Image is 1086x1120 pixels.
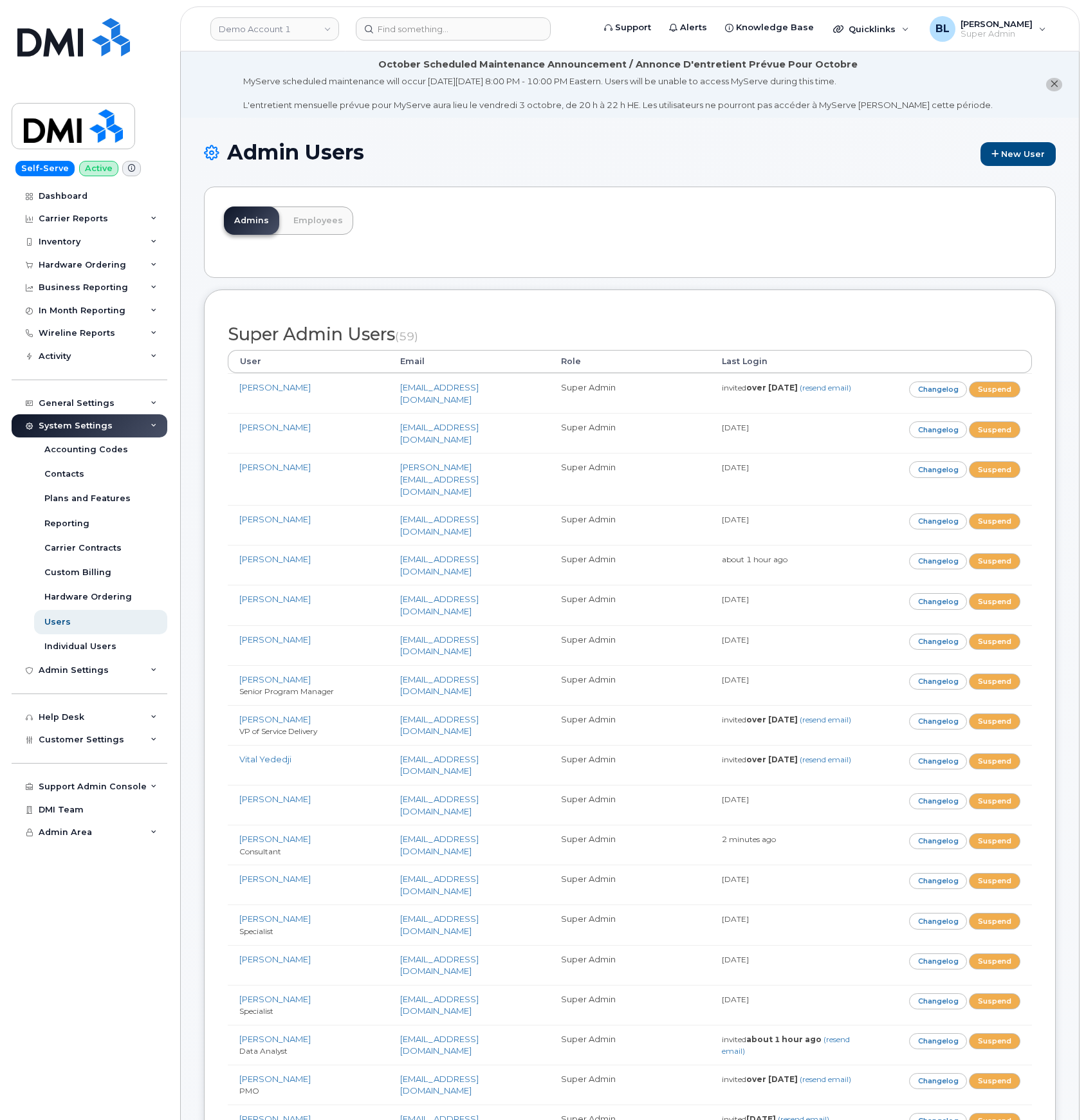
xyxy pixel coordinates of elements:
[400,794,479,816] a: [EMAIL_ADDRESS][DOMAIN_NAME]
[722,955,749,964] small: [DATE]
[969,421,1020,437] a: Suspend
[239,422,311,432] a: [PERSON_NAME]
[239,554,311,564] a: [PERSON_NAME]
[549,505,710,545] td: Super Admin
[400,714,479,737] a: [EMAIL_ADDRESS][DOMAIN_NAME]
[224,207,279,235] a: Admins
[722,383,851,392] small: invited
[722,914,749,924] small: [DATE]
[549,825,710,865] td: Super Admin
[239,1006,273,1016] small: Specialist
[400,462,479,496] a: [PERSON_NAME][EMAIL_ADDRESS][DOMAIN_NAME]
[400,1034,479,1056] a: [EMAIL_ADDRESS][DOMAIN_NAME]
[239,847,281,856] small: Consultant
[909,381,968,398] a: Changelog
[239,794,311,804] a: [PERSON_NAME]
[549,1025,710,1065] td: Super Admin
[722,755,851,764] small: invited
[909,1033,968,1049] a: Changelog
[549,413,710,453] td: Super Admin
[549,865,710,904] td: Super Admin
[969,513,1020,529] a: Suspend
[239,726,317,736] small: VP of Service Delivery
[909,553,968,569] a: Changelog
[549,585,710,625] td: Super Admin
[909,1073,968,1089] a: Changelog
[378,58,858,71] div: October Scheduled Maintenance Announcement / Annonce D'entretient Prévue Pour Octobre
[909,833,968,849] a: Changelog
[549,785,710,825] td: Super Admin
[746,755,798,764] strong: over [DATE]
[389,350,549,373] th: Email
[722,423,749,432] small: [DATE]
[239,926,273,936] small: Specialist
[549,904,710,944] td: Super Admin
[969,461,1020,477] a: Suspend
[800,1074,851,1084] a: (resend email)
[969,553,1020,569] a: Suspend
[239,674,311,684] a: [PERSON_NAME]
[243,75,993,111] div: MyServe scheduled maintenance will occur [DATE][DATE] 8:00 PM - 10:00 PM Eastern. Users will be u...
[549,705,710,745] td: Super Admin
[969,753,1020,769] a: Suspend
[549,1065,710,1105] td: Super Admin
[722,463,749,472] small: [DATE]
[909,513,968,529] a: Changelog
[549,350,710,373] th: Role
[549,745,710,785] td: Super Admin
[400,594,479,616] a: [EMAIL_ADDRESS][DOMAIN_NAME]
[746,1034,822,1044] strong: about 1 hour ago
[969,953,1020,969] a: Suspend
[400,994,479,1016] a: [EMAIL_ADDRESS][DOMAIN_NAME]
[969,1033,1020,1049] a: Suspend
[909,674,968,690] a: Changelog
[395,329,418,343] small: (59)
[722,635,749,645] small: [DATE]
[969,1073,1020,1089] a: Suspend
[722,834,776,844] small: 2 minutes ago
[400,874,479,896] a: [EMAIL_ADDRESS][DOMAIN_NAME]
[239,1086,259,1096] small: PMO
[400,382,479,405] a: [EMAIL_ADDRESS][DOMAIN_NAME]
[239,714,311,724] a: [PERSON_NAME]
[710,350,871,373] th: Last Login
[969,381,1020,398] a: Suspend
[549,945,710,985] td: Super Admin
[1046,78,1062,91] button: close notification
[400,422,479,445] a: [EMAIL_ADDRESS][DOMAIN_NAME]
[800,755,851,764] a: (resend email)
[722,995,749,1004] small: [DATE]
[909,793,968,809] a: Changelog
[909,713,968,730] a: Changelog
[239,514,311,524] a: [PERSON_NAME]
[969,913,1020,929] a: Suspend
[228,350,389,373] th: User
[722,1074,851,1084] small: invited
[722,675,749,684] small: [DATE]
[549,985,710,1025] td: Super Admin
[722,515,749,524] small: [DATE]
[722,594,749,604] small: [DATE]
[400,634,479,657] a: [EMAIL_ADDRESS][DOMAIN_NAME]
[722,1034,850,1056] small: invited
[969,713,1020,730] a: Suspend
[239,594,311,604] a: [PERSON_NAME]
[722,555,787,564] small: about 1 hour ago
[800,715,851,724] a: (resend email)
[228,325,1032,344] h2: Super Admin Users
[909,953,968,969] a: Changelog
[239,834,311,844] a: [PERSON_NAME]
[283,207,353,235] a: Employees
[909,593,968,609] a: Changelog
[722,794,749,804] small: [DATE]
[549,545,710,585] td: Super Admin
[400,834,479,856] a: [EMAIL_ADDRESS][DOMAIN_NAME]
[239,1046,288,1056] small: Data Analyst
[909,993,968,1009] a: Changelog
[909,461,968,477] a: Changelog
[400,554,479,576] a: [EMAIL_ADDRESS][DOMAIN_NAME]
[549,625,710,665] td: Super Admin
[400,954,479,977] a: [EMAIL_ADDRESS][DOMAIN_NAME]
[239,382,311,392] a: [PERSON_NAME]
[239,913,311,924] a: [PERSON_NAME]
